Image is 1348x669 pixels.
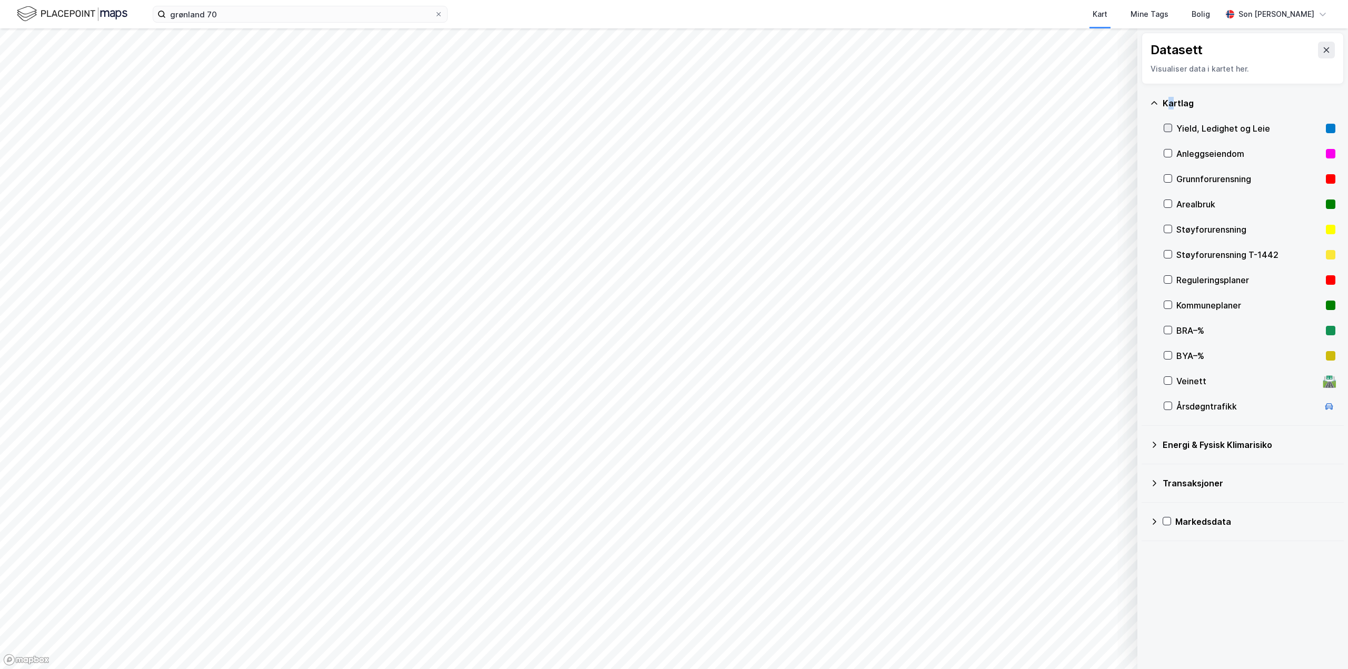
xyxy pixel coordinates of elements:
div: Energi & Fysisk Klimarisiko [1163,438,1335,451]
div: Reguleringsplaner [1176,274,1322,286]
div: Arealbruk [1176,198,1322,211]
div: Transaksjoner [1163,477,1335,490]
div: Mine Tags [1131,8,1168,21]
div: Kart [1093,8,1107,21]
img: logo.f888ab2527a4732fd821a326f86c7f29.svg [17,5,127,23]
div: Markedsdata [1175,515,1335,528]
div: Veinett [1176,375,1319,387]
div: BYA–% [1176,350,1322,362]
div: 🛣️ [1322,374,1336,388]
div: BRA–% [1176,324,1322,337]
div: Kontrollprogram for chat [1295,618,1348,669]
div: Kommuneplaner [1176,299,1322,312]
div: Støyforurensning T-1442 [1176,248,1322,261]
div: Støyforurensning [1176,223,1322,236]
div: Datasett [1151,42,1203,58]
input: Søk på adresse, matrikkel, gårdeiere, leietakere eller personer [166,6,434,22]
div: Grunnforurensning [1176,173,1322,185]
div: Kartlag [1163,97,1335,109]
div: Årsdøgntrafikk [1176,400,1319,413]
div: Son [PERSON_NAME] [1238,8,1314,21]
a: Mapbox homepage [3,654,49,666]
div: Yield, Ledighet og Leie [1176,122,1322,135]
div: Anleggseiendom [1176,147,1322,160]
div: Bolig [1192,8,1210,21]
iframe: Chat Widget [1295,618,1348,669]
div: Visualiser data i kartet her. [1151,63,1335,75]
